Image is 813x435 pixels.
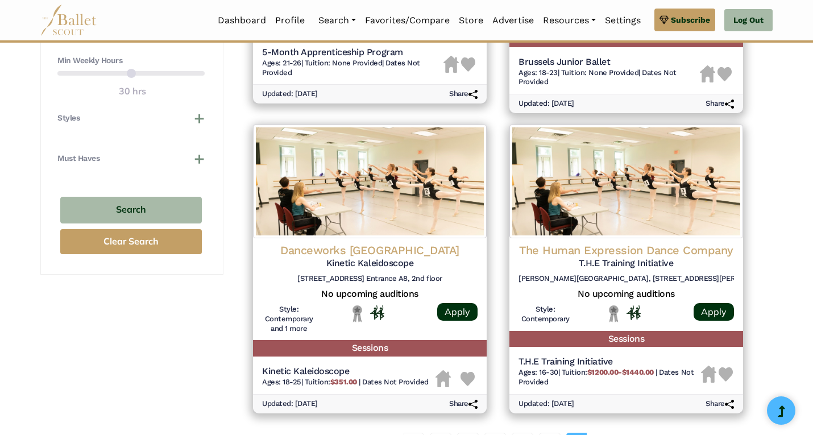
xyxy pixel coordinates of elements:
span: Subscribe [671,14,710,26]
span: Dates Not Provided [262,59,420,77]
h6: | | [519,68,700,88]
a: Favorites/Compare [360,9,454,32]
span: Dates Not Provided [362,378,428,386]
b: $351.00 [330,378,357,386]
h5: Sessions [509,331,743,347]
img: Heart [461,57,475,72]
span: Ages: 21-26 [262,59,301,67]
h6: Updated: [DATE] [519,99,574,109]
span: Ages: 18-23 [519,68,558,77]
h5: Sessions [253,340,487,357]
img: Heart [717,67,732,81]
img: Logo [509,125,743,238]
span: Dates Not Provided [519,368,694,386]
h5: Kinetic Kaleidoscope [262,258,478,270]
a: Advertise [488,9,538,32]
h6: Share [449,399,478,409]
h6: Style: Contemporary [519,305,573,324]
h5: T.H.E Training Initiative [519,258,734,270]
a: Apply [437,303,478,321]
span: Tuition: [305,378,359,386]
a: Subscribe [654,9,715,31]
a: Log Out [724,9,773,32]
button: Clear Search [60,229,202,255]
h4: Min Weekly Hours [57,55,205,67]
img: Local [350,305,364,322]
h6: Updated: [DATE] [519,399,574,409]
h5: 5-Month Apprenticeship Program [262,47,443,59]
h6: [STREET_ADDRESS] Entrance A8, 2nd floor [262,274,478,284]
img: Housing Unavailable [435,370,451,387]
h4: The Human Expression Dance Company [519,243,734,258]
button: Must Haves [57,153,205,164]
a: Dashboard [213,9,271,32]
span: Dates Not Provided [519,68,677,86]
span: Tuition: None Provided [305,59,382,67]
a: Apply [694,303,734,321]
h4: Danceworks [GEOGRAPHIC_DATA] [262,243,478,258]
a: Profile [271,9,309,32]
img: Housing Unavailable [700,65,715,82]
h5: No upcoming auditions [262,288,478,300]
img: In Person [370,305,384,320]
h6: Share [449,89,478,99]
h6: | | [262,378,429,387]
span: Tuition: [562,368,656,376]
h6: Style: Contemporary and 1 more [262,305,316,334]
span: Ages: 16-30 [519,368,558,376]
output: 30 hrs [119,84,146,99]
h5: Brussels Junior Ballet [519,56,700,68]
a: Settings [600,9,645,32]
h6: Share [706,399,734,409]
h6: Updated: [DATE] [262,89,318,99]
h6: Updated: [DATE] [262,399,318,409]
a: Store [454,9,488,32]
img: Housing Unavailable [701,366,716,383]
h5: No upcoming auditions [519,288,734,300]
img: gem.svg [659,14,669,26]
span: Tuition: None Provided [561,68,638,77]
h4: Styles [57,113,80,124]
img: Heart [719,367,733,382]
button: Styles [57,113,205,124]
img: Logo [253,125,487,238]
h4: Must Haves [57,153,99,164]
h5: Kinetic Kaleidoscope [262,366,429,378]
span: Ages: 18-25 [262,378,301,386]
img: Housing Unavailable [443,56,459,73]
h5: T.H.E Training Initiative [519,356,701,368]
h6: | | [262,59,443,78]
h6: Share [706,99,734,109]
h6: | | [519,368,701,387]
img: Heart [461,372,475,386]
h6: [PERSON_NAME][GEOGRAPHIC_DATA], [STREET_ADDRESS][PERSON_NAME] [519,274,734,284]
img: In Person [627,305,641,320]
b: $1200.00-$1440.00 [587,368,654,376]
a: Resources [538,9,600,32]
img: Local [607,305,621,322]
a: Search [314,9,360,32]
button: Search [60,197,202,223]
